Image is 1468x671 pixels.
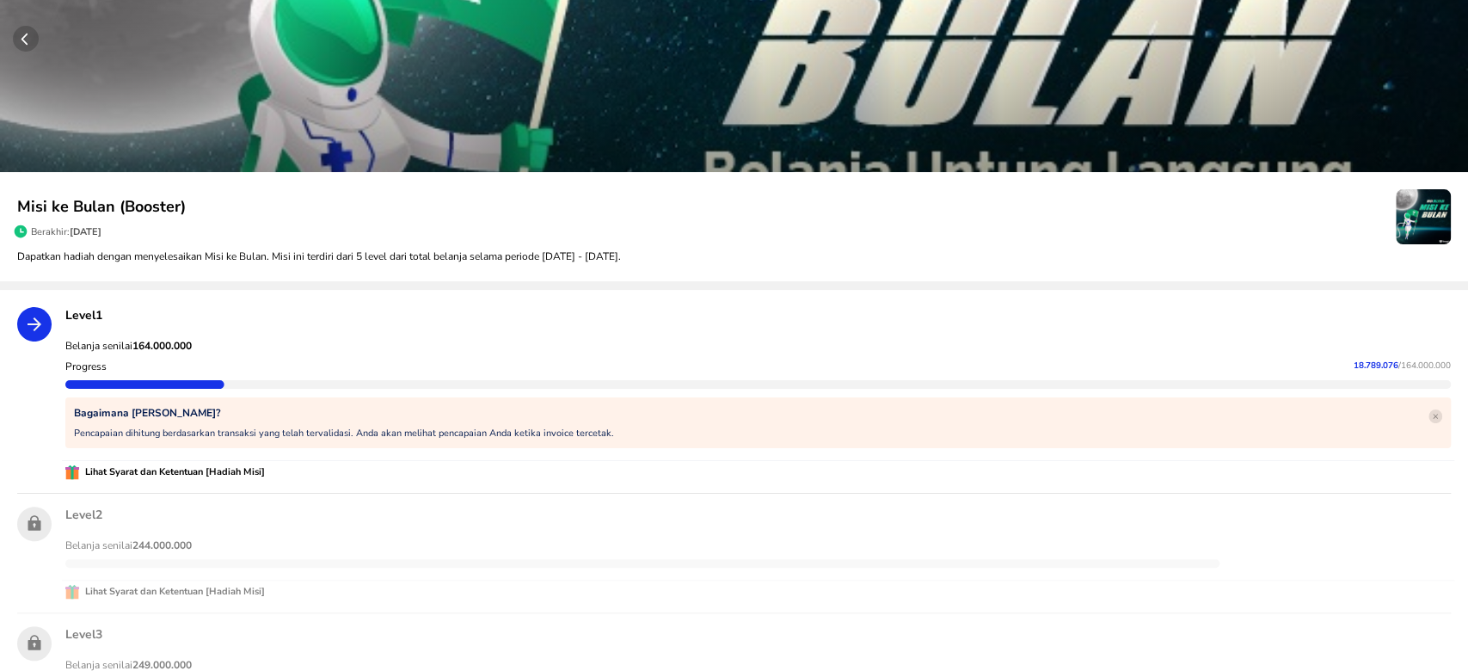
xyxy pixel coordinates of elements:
img: mission-icon-23254 [1396,189,1451,244]
p: Level 3 [65,626,1451,643]
span: Belanja senilai [65,539,192,552]
p: Progress [65,360,107,373]
p: Lihat Syarat dan Ketentuan [Hadiah Misi] [79,465,265,480]
span: Belanja senilai [65,339,192,353]
p: Lihat Syarat dan Ketentuan [Hadiah Misi] [79,584,265,600]
p: Dapatkan hadiah dengan menyelesaikan Misi ke Bulan. Misi ini terdiri dari 5 level dari total bela... [17,249,1451,264]
span: / 164.000.000 [1398,360,1451,372]
p: Berakhir: [31,225,101,238]
strong: 164.000.000 [132,339,192,353]
span: [DATE] [70,225,101,238]
p: Bagaimana [PERSON_NAME]? [74,406,614,420]
p: Misi ke Bulan (Booster) [17,195,1396,219]
p: Pencapaian dihitung berdasarkan transaksi yang telah tervalidasi. Anda akan melihat pencapaian An... [74,427,614,440]
strong: 244.000.000 [132,539,192,552]
span: 18.789.076 [1354,360,1398,372]
p: Level 2 [65,507,1451,523]
p: Level 1 [65,307,1451,323]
